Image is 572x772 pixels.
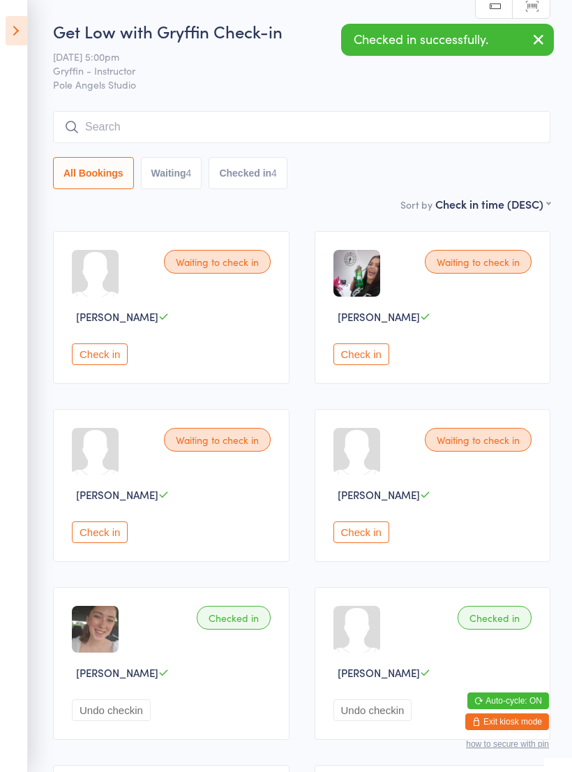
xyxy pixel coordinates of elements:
div: Waiting to check in [164,428,271,452]
button: Checked in4 [209,157,287,189]
span: [PERSON_NAME] [338,665,420,680]
span: [DATE] 5:00pm [53,50,529,64]
button: Check in [333,521,389,543]
div: Check in time (DESC) [435,196,550,211]
button: Undo checkin [333,699,412,721]
h2: Get Low with Gryffin Check-in [53,20,550,43]
img: image1751676379.png [333,250,380,297]
span: [PERSON_NAME] [338,309,420,324]
div: Checked in [197,606,271,630]
div: 4 [271,168,277,179]
button: Waiting4 [141,157,202,189]
img: image1711958040.png [72,606,119,653]
input: Search [53,111,550,143]
div: Waiting to check in [164,250,271,274]
div: Checked in [458,606,532,630]
span: [PERSON_NAME] [76,309,158,324]
button: Check in [72,343,128,365]
button: how to secure with pin [466,739,549,749]
button: Check in [72,521,128,543]
span: Gryffin - Instructor [53,64,529,77]
button: Exit kiosk mode [465,713,549,730]
button: All Bookings [53,157,134,189]
div: Waiting to check in [425,428,532,452]
button: Check in [333,343,389,365]
span: Pole Angels Studio [53,77,550,91]
button: Undo checkin [72,699,151,721]
span: [PERSON_NAME] [76,665,158,680]
span: [PERSON_NAME] [338,487,420,502]
span: [PERSON_NAME] [76,487,158,502]
div: Checked in successfully. [341,24,554,56]
div: Waiting to check in [425,250,532,274]
label: Sort by [400,198,432,211]
div: 4 [186,168,192,179]
button: Auto-cycle: ON [467,692,549,709]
